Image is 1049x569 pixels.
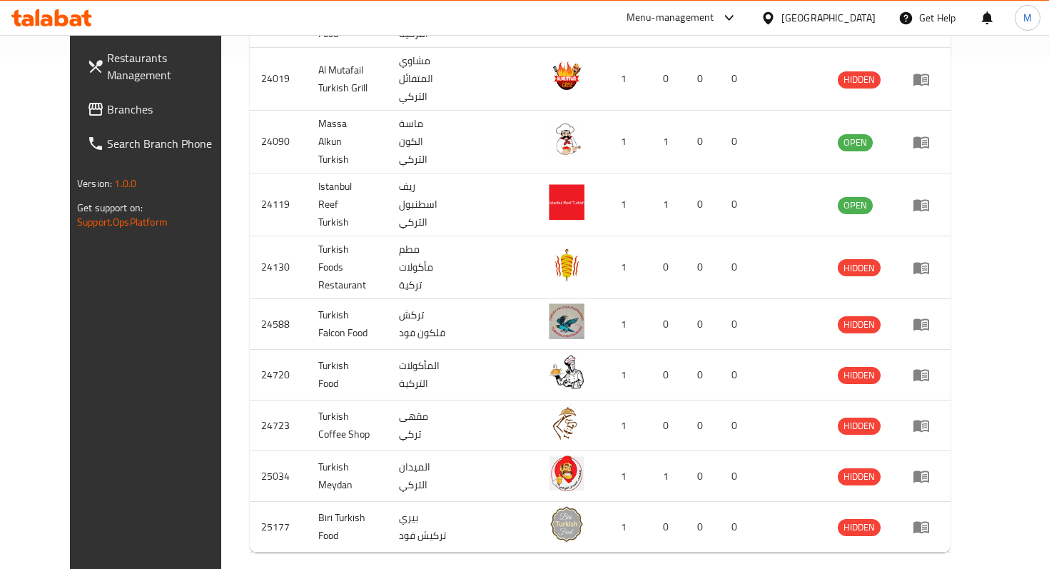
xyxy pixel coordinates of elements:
[307,502,387,553] td: Biri Turkish Food
[838,367,881,383] span: HIDDEN
[838,519,881,535] span: HIDDEN
[686,173,720,236] td: 0
[387,236,464,299] td: مطم مأكولات تركية
[602,299,652,350] td: 1
[549,354,584,390] img: Turkish Food
[387,173,464,236] td: ريف اسطنبول التركي
[307,451,387,502] td: Turkish Meydan
[387,299,464,350] td: تركش فلكون فود
[686,502,720,553] td: 0
[720,173,754,236] td: 0
[652,236,686,299] td: 0
[720,236,754,299] td: 0
[686,350,720,401] td: 0
[652,401,686,451] td: 0
[652,173,686,236] td: 1
[652,111,686,173] td: 1
[107,135,233,152] span: Search Branch Phone
[652,451,686,502] td: 1
[387,451,464,502] td: الميدان التركي
[250,111,307,173] td: 24090
[602,48,652,111] td: 1
[913,259,939,276] div: Menu
[602,236,652,299] td: 1
[76,92,245,126] a: Branches
[720,350,754,401] td: 0
[549,455,584,491] img: Turkish Meydan
[838,316,881,333] span: HIDDEN
[838,260,881,276] span: HIDDEN
[307,236,387,299] td: Turkish Foods Restaurant
[549,405,584,440] img: Turkish Coffee Shop
[250,236,307,299] td: 24130
[838,519,881,536] div: HIDDEN
[602,350,652,401] td: 1
[107,49,233,84] span: Restaurants Management
[549,184,584,220] img: Istanbul Reef Turkish
[838,418,881,435] div: HIDDEN
[627,9,714,26] div: Menu-management
[913,316,939,333] div: Menu
[652,350,686,401] td: 0
[76,41,245,92] a: Restaurants Management
[549,506,584,542] img: Biri Turkish Food
[686,48,720,111] td: 0
[77,198,143,217] span: Get support on:
[686,236,720,299] td: 0
[307,299,387,350] td: Turkish Falcon Food
[652,502,686,553] td: 0
[838,134,873,151] span: OPEN
[838,418,881,434] span: HIDDEN
[686,111,720,173] td: 0
[913,417,939,434] div: Menu
[720,111,754,173] td: 0
[913,468,939,485] div: Menu
[720,502,754,553] td: 0
[686,299,720,350] td: 0
[913,71,939,88] div: Menu
[387,350,464,401] td: المأكولات التركية
[387,111,464,173] td: ماسة الكون التركي
[838,468,881,485] span: HIDDEN
[913,366,939,383] div: Menu
[250,299,307,350] td: 24588
[549,121,584,157] img: Massa Alkun Turkish
[107,101,233,118] span: Branches
[838,259,881,276] div: HIDDEN
[686,401,720,451] td: 0
[602,401,652,451] td: 1
[387,401,464,451] td: مقهى تركي
[76,126,245,161] a: Search Branch Phone
[602,451,652,502] td: 1
[602,173,652,236] td: 1
[838,197,873,214] div: OPEN
[250,48,307,111] td: 24019
[781,10,876,26] div: [GEOGRAPHIC_DATA]
[652,48,686,111] td: 0
[720,451,754,502] td: 0
[913,518,939,535] div: Menu
[838,71,881,88] span: HIDDEN
[652,299,686,350] td: 0
[838,197,873,213] span: OPEN
[387,502,464,553] td: بيري تركيش فود
[549,247,584,283] img: Turkish Foods Restaurant
[307,48,387,111] td: Al Mutafail Turkish Grill
[307,350,387,401] td: Turkish Food
[913,134,939,151] div: Menu
[913,196,939,213] div: Menu
[250,451,307,502] td: 25034
[602,502,652,553] td: 1
[250,502,307,553] td: 25177
[250,401,307,451] td: 24723
[1023,10,1032,26] span: M
[114,174,136,193] span: 1.0.0
[77,174,112,193] span: Version:
[602,111,652,173] td: 1
[720,48,754,111] td: 0
[77,213,168,231] a: Support.OpsPlatform
[387,48,464,111] td: مشاوي المتفائل التركي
